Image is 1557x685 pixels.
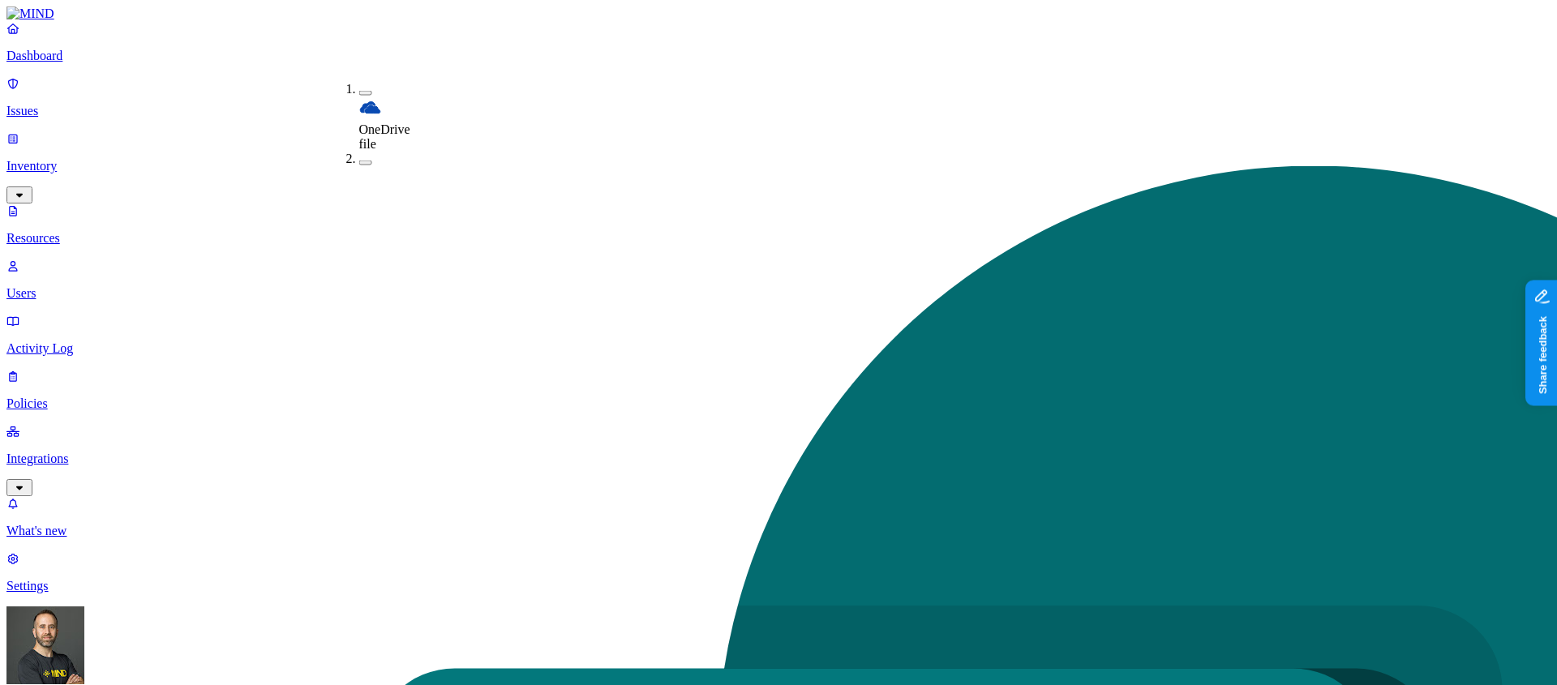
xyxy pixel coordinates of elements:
[6,231,1551,246] p: Resources
[6,369,1551,411] a: Policies
[6,396,1551,411] p: Policies
[6,76,1551,118] a: Issues
[6,579,1551,593] p: Settings
[6,6,54,21] img: MIND
[6,49,1551,63] p: Dashboard
[6,159,1551,173] p: Inventory
[6,606,84,684] img: Tom Mayblum
[6,131,1551,201] a: Inventory
[6,496,1551,538] a: What's new
[6,524,1551,538] p: What's new
[6,6,1551,21] a: MIND
[6,259,1551,301] a: Users
[6,286,1551,301] p: Users
[359,96,382,119] img: onedrive
[6,452,1551,466] p: Integrations
[6,424,1551,494] a: Integrations
[6,104,1551,118] p: Issues
[359,122,410,151] span: OneDrive file
[6,341,1551,356] p: Activity Log
[6,21,1551,63] a: Dashboard
[6,203,1551,246] a: Resources
[6,314,1551,356] a: Activity Log
[6,551,1551,593] a: Settings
